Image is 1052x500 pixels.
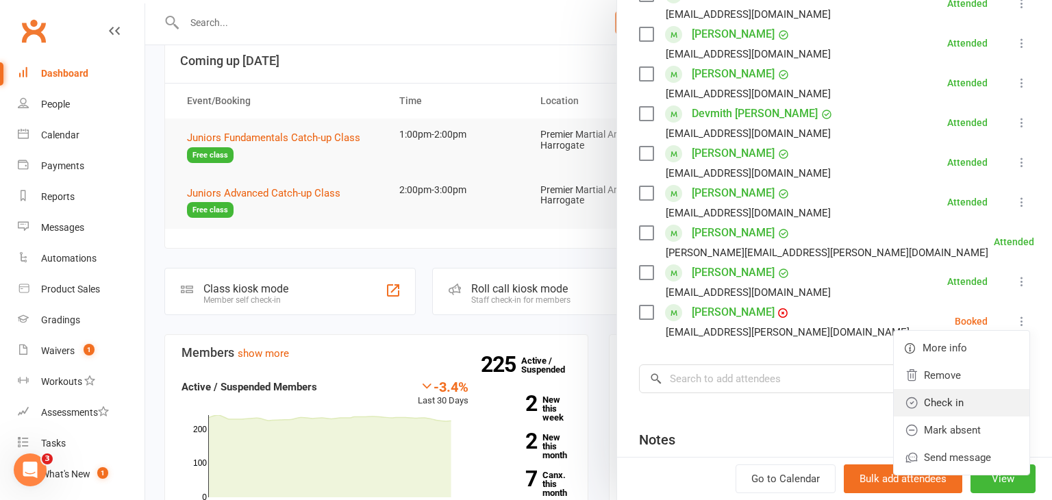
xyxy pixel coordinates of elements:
[894,362,1029,389] a: Remove
[894,334,1029,362] a: More info
[41,438,66,449] div: Tasks
[41,160,84,171] div: Payments
[692,301,775,323] a: [PERSON_NAME]
[41,68,88,79] div: Dashboard
[947,197,988,207] div: Attended
[692,63,775,85] a: [PERSON_NAME]
[42,453,53,464] span: 3
[692,222,775,244] a: [PERSON_NAME]
[41,345,75,356] div: Waivers
[894,416,1029,444] a: Mark absent
[41,468,90,479] div: What's New
[692,142,775,164] a: [PERSON_NAME]
[692,182,775,204] a: [PERSON_NAME]
[947,118,988,127] div: Attended
[41,253,97,264] div: Automations
[18,366,145,397] a: Workouts
[844,464,962,493] button: Bulk add attendees
[41,407,109,418] div: Assessments
[18,182,145,212] a: Reports
[736,464,836,493] a: Go to Calendar
[18,428,145,459] a: Tasks
[18,459,145,490] a: What's New1
[894,389,1029,416] a: Check in
[994,237,1034,247] div: Attended
[639,430,675,449] div: Notes
[41,376,82,387] div: Workouts
[14,453,47,486] iframe: Intercom live chat
[18,274,145,305] a: Product Sales
[666,204,831,222] div: [EMAIL_ADDRESS][DOMAIN_NAME]
[947,277,988,286] div: Attended
[666,244,988,262] div: [PERSON_NAME][EMAIL_ADDRESS][PERSON_NAME][DOMAIN_NAME]
[41,191,75,202] div: Reports
[639,453,1030,470] div: Add notes for this class / appointment below
[41,222,84,233] div: Messages
[18,397,145,428] a: Assessments
[18,58,145,89] a: Dashboard
[666,164,831,182] div: [EMAIL_ADDRESS][DOMAIN_NAME]
[84,344,95,355] span: 1
[894,444,1029,471] a: Send message
[97,467,108,479] span: 1
[947,78,988,88] div: Attended
[18,89,145,120] a: People
[692,23,775,45] a: [PERSON_NAME]
[41,314,80,325] div: Gradings
[666,5,831,23] div: [EMAIL_ADDRESS][DOMAIN_NAME]
[18,336,145,366] a: Waivers 1
[41,99,70,110] div: People
[18,305,145,336] a: Gradings
[666,125,831,142] div: [EMAIL_ADDRESS][DOMAIN_NAME]
[18,212,145,243] a: Messages
[692,262,775,284] a: [PERSON_NAME]
[970,464,1036,493] button: View
[18,243,145,274] a: Automations
[41,284,100,295] div: Product Sales
[666,323,910,341] div: [EMAIL_ADDRESS][PERSON_NAME][DOMAIN_NAME]
[666,284,831,301] div: [EMAIL_ADDRESS][DOMAIN_NAME]
[18,120,145,151] a: Calendar
[666,85,831,103] div: [EMAIL_ADDRESS][DOMAIN_NAME]
[923,340,967,356] span: More info
[18,151,145,182] a: Payments
[947,38,988,48] div: Attended
[666,45,831,63] div: [EMAIL_ADDRESS][DOMAIN_NAME]
[639,364,1030,393] input: Search to add attendees
[955,316,988,326] div: Booked
[41,129,79,140] div: Calendar
[947,158,988,167] div: Attended
[692,103,818,125] a: Devmith [PERSON_NAME]
[16,14,51,48] a: Clubworx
